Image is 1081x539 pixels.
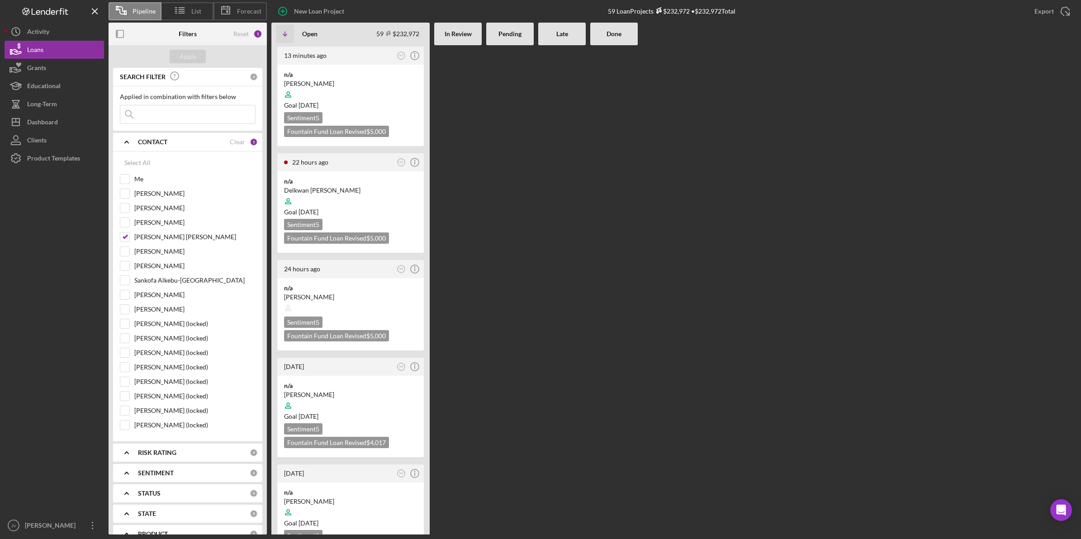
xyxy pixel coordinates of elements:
[399,365,403,368] text: HJ
[284,317,322,328] div: Sentiment 5
[134,363,256,372] label: [PERSON_NAME] (locked)
[5,59,104,77] button: Grants
[250,73,258,81] div: 0
[284,177,417,186] div: n/a
[399,54,403,57] text: HJ
[134,290,256,299] label: [PERSON_NAME]
[5,113,104,131] button: Dashboard
[284,112,322,123] div: Sentiment 5
[253,29,262,38] div: 1
[120,93,256,100] div: Applied in combination with filters below
[5,41,104,59] button: Loans
[5,77,104,95] button: Educational
[250,489,258,497] div: 0
[134,319,256,328] label: [PERSON_NAME] (locked)
[5,149,104,167] button: Product Templates
[138,449,176,456] b: RISK RATING
[284,70,417,79] div: n/a
[134,247,256,256] label: [PERSON_NAME]
[120,154,155,172] button: Select All
[284,186,417,195] div: Delkwan [PERSON_NAME]
[299,208,318,216] time: 08/25/2025
[134,232,256,241] label: [PERSON_NAME] [PERSON_NAME]
[284,79,417,88] div: [PERSON_NAME]
[27,41,43,61] div: Loans
[5,131,104,149] a: Clients
[134,305,256,314] label: [PERSON_NAME]
[284,497,417,506] div: [PERSON_NAME]
[5,516,104,534] button: JV[PERSON_NAME]
[134,261,256,270] label: [PERSON_NAME]
[395,263,408,275] button: HJ
[376,30,419,38] div: 59 $232,972
[284,469,304,477] time: 2025-08-12 16:26
[284,284,417,293] div: n/a
[124,154,151,172] div: Select All
[276,152,425,254] a: 22 hours agoHJn/aDelkwan [PERSON_NAME]Goal [DATE]Sentiment5Fountain Fund Loan Revised$5,000
[498,30,522,38] b: Pending
[138,530,168,538] b: PRODUCT
[395,361,408,373] button: HJ
[284,126,389,137] div: Fountain Fund Loan Revised $5,000
[299,101,318,109] time: 09/28/2025
[284,101,318,109] span: Goal
[395,468,408,480] button: HJ
[230,138,245,146] div: Clear
[654,7,690,15] div: $232,972
[138,490,161,497] b: STATUS
[134,377,256,386] label: [PERSON_NAME] (locked)
[299,519,318,527] time: 09/28/2025
[399,267,403,270] text: HJ
[5,95,104,113] button: Long-Term
[284,293,417,302] div: [PERSON_NAME]
[134,406,256,415] label: [PERSON_NAME] (locked)
[27,95,57,115] div: Long-Term
[284,488,417,497] div: n/a
[237,8,261,15] span: Forecast
[284,390,417,399] div: [PERSON_NAME]
[284,265,320,273] time: 2025-08-13 19:00
[292,158,328,166] time: 2025-08-13 20:51
[284,232,389,244] div: Fountain Fund Loan Revised $5,000
[170,50,206,63] button: Apply
[250,138,258,146] div: 1
[120,73,166,80] b: SEARCH FILTER
[180,50,196,63] div: Apply
[191,8,201,15] span: List
[138,510,156,517] b: STATE
[5,23,104,41] button: Activity
[233,30,249,38] div: Reset
[395,50,408,62] button: HJ
[1025,2,1076,20] button: Export
[399,161,403,164] text: HJ
[276,45,425,147] a: 13 minutes agoHJn/a[PERSON_NAME]Goal [DATE]Sentiment5Fountain Fund Loan Revised$5,000
[276,356,425,459] a: [DATE]HJn/a[PERSON_NAME]Goal [DATE]Sentiment5Fountain Fund Loan Revised$4,017
[27,131,47,151] div: Clients
[294,2,344,20] div: New Loan Project
[284,52,327,59] time: 2025-08-14 18:40
[134,203,256,213] label: [PERSON_NAME]
[276,259,425,352] a: 24 hours agoHJn/a[PERSON_NAME]Sentiment5Fountain Fund Loan Revised$5,000
[284,330,389,341] div: Fountain Fund Loan Revised $5,000
[271,2,353,20] button: New Loan Project
[133,8,156,15] span: Pipeline
[27,149,80,170] div: Product Templates
[250,449,258,457] div: 0
[607,30,621,38] b: Done
[138,138,167,146] b: CONTACT
[445,30,472,38] b: In Review
[23,516,81,537] div: [PERSON_NAME]
[250,469,258,477] div: 0
[134,348,256,357] label: [PERSON_NAME] (locked)
[284,208,318,216] span: Goal
[134,218,256,227] label: [PERSON_NAME]
[302,30,318,38] b: Open
[284,412,318,420] span: Goal
[138,469,174,477] b: SENTIMENT
[299,412,318,420] time: 09/19/2025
